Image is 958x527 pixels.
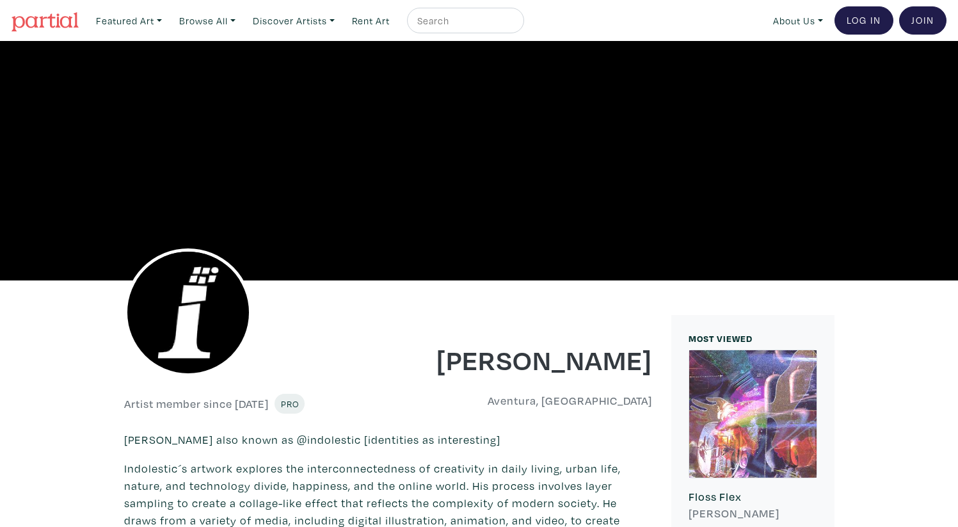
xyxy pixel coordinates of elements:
[346,8,395,34] a: Rent Art
[397,342,652,377] h1: [PERSON_NAME]
[173,8,241,34] a: Browse All
[834,6,893,35] a: Log In
[689,490,817,504] h6: Floss Flex
[397,394,652,408] h6: Aventura, [GEOGRAPHIC_DATA]
[124,431,652,448] p: [PERSON_NAME] also known as @indolestic [identities as interesting]
[416,13,512,29] input: Search
[767,8,829,34] a: About Us
[124,397,269,411] h6: Artist member since [DATE]
[689,332,753,345] small: MOST VIEWED
[280,398,299,410] span: Pro
[689,507,817,521] h6: [PERSON_NAME]
[124,248,252,377] img: phpThumb.php
[90,8,168,34] a: Featured Art
[899,6,946,35] a: Join
[247,8,340,34] a: Discover Artists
